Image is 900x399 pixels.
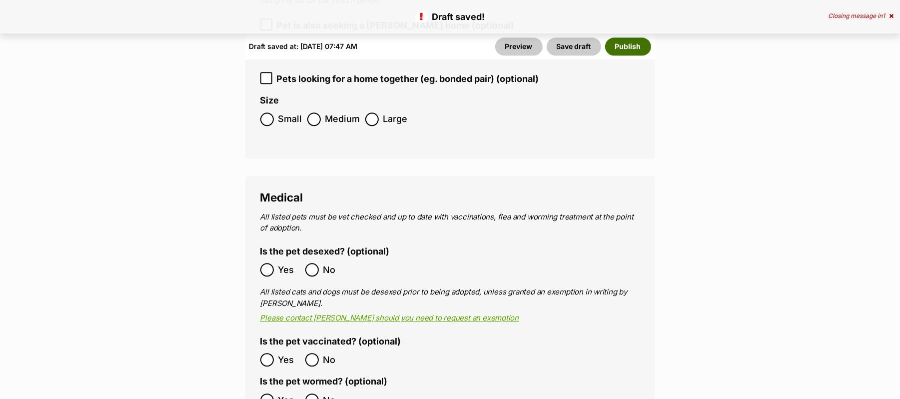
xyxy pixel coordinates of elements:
[547,37,601,55] button: Save draft
[605,37,651,55] button: Publish
[260,246,390,257] label: Is the pet desexed? (optional)
[323,353,345,366] span: No
[10,10,890,23] p: Draft saved!
[383,112,408,126] span: Large
[260,190,303,204] span: Medical
[260,376,388,387] label: Is the pet wormed? (optional)
[260,336,401,347] label: Is the pet vaccinated? (optional)
[278,263,300,276] span: Yes
[278,353,300,366] span: Yes
[325,112,360,126] span: Medium
[828,12,894,19] div: Closing message in
[260,286,640,309] p: All listed cats and dogs must be desexed prior to being adopted, unless granted an exemption in w...
[249,37,358,55] div: Draft saved at: [DATE] 07:47 AM
[323,263,345,276] span: No
[260,313,519,322] a: Please contact [PERSON_NAME] should you need to request an exemption
[883,12,885,19] span: 1
[260,95,279,106] label: Size
[278,112,302,126] span: Small
[277,72,539,85] span: Pets looking for a home together (eg. bonded pair) (optional)
[260,211,640,234] p: All listed pets must be vet checked and up to date with vaccinations, flea and worming treatment ...
[495,37,543,55] a: Preview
